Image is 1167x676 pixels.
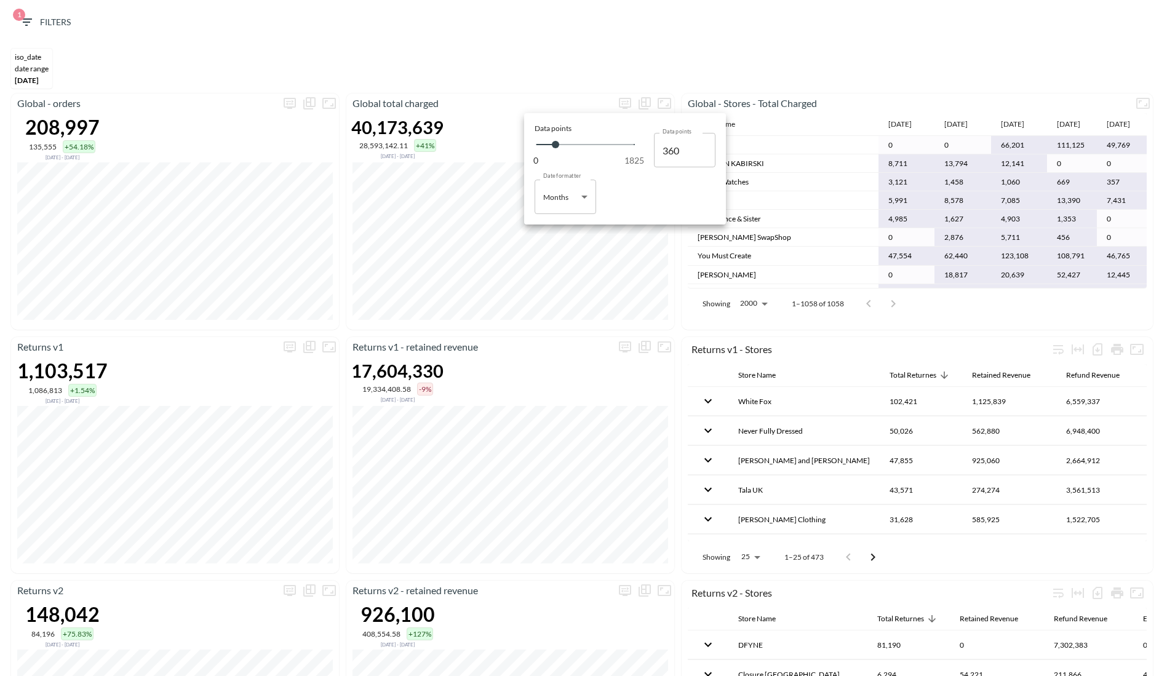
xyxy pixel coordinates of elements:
div: Months [543,190,576,204]
label: Date formatter [543,172,581,180]
label: Data points [663,127,691,135]
div: Data points [535,124,715,133]
span: 1825 [624,154,644,167]
span: 0 [533,154,538,167]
